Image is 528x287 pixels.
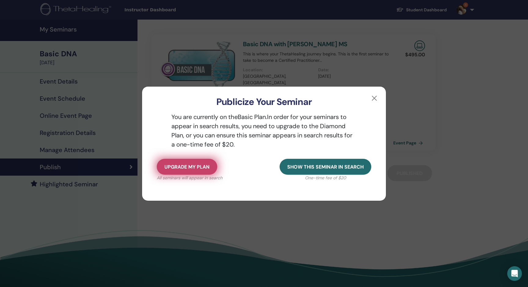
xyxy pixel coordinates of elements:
[157,175,222,181] p: All seminars will appear in search
[157,112,371,149] p: You are currently on the Basic Plan. In order for your seminars to appear in search results, you ...
[507,266,522,281] div: Open Intercom Messenger
[280,159,371,175] button: Show this seminar in search
[280,175,371,181] p: One-time fee of $20
[157,159,217,175] button: Upgrade my plan
[164,164,210,170] span: Upgrade my plan
[287,164,364,170] span: Show this seminar in search
[152,96,376,107] h3: Publicize Your Seminar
